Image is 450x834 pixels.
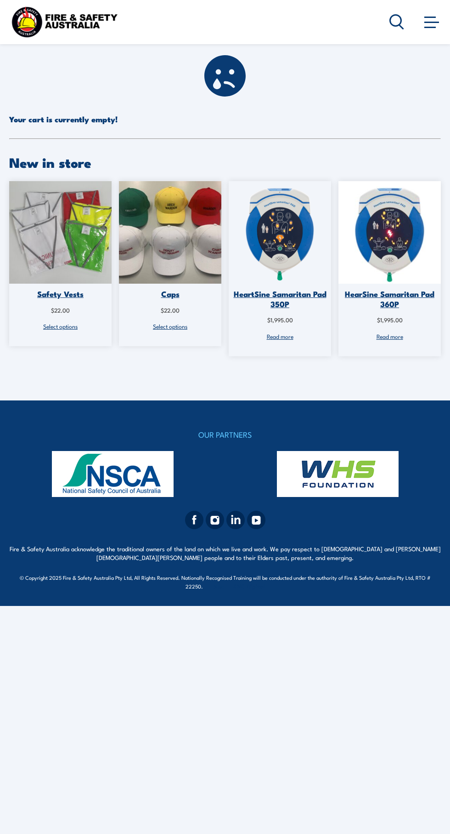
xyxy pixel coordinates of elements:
span: 1,995.00 [267,315,293,324]
h2: Your cart is currently empty! [9,55,441,125]
a: HeartSine Samaritan Pad 350P HeartSine Samaritan Pad 350P [229,181,331,314]
img: nsca-logo-footer [9,451,216,497]
a: KND Digital [233,581,265,590]
span: $ [161,306,164,314]
span: $ [51,306,54,314]
a: Select options for “Safety Vests” [9,321,112,331]
span: 22.00 [51,306,70,314]
img: Safety Vests [9,181,112,284]
img: whs-logo-footer [234,451,441,497]
h2: New in store [9,156,441,168]
div: HeartSine Samaritan Pad 350P [229,289,331,309]
span: Site: [214,583,265,590]
div: Caps [119,289,221,299]
h4: OUR PARTNERS [9,428,441,441]
img: Caps [119,181,221,284]
img: HeartSine Samaritan Pad 350P [229,181,331,284]
a: Read more about “HeartSine Samaritan Pad 350P” [229,331,331,342]
img: HearSine Samaritan Pad 360P [338,181,441,284]
a: HearSine Samaritan Pad 360P HearSine Samaritan Pad 360P [338,181,441,314]
span: 1,995.00 [377,315,403,324]
a: Read more about “HearSine Samaritan Pad 360P” [338,331,441,342]
a: Caps Caps [119,181,221,305]
p: Fire & Safety Australia acknowledge the traditional owners of the land on which we live and work.... [9,544,441,562]
span: © Copyright 2025 Fire & Safety Australia Pty Ltd, All Rights Reserved. Nationally Recognised Trai... [9,573,441,590]
div: Safety Vests [9,289,112,299]
span: 22.00 [161,306,180,314]
a: Select options for “Caps” [119,321,221,331]
span: $ [377,315,380,324]
a: Safety Vests Safety Vests [9,181,112,305]
span: $ [267,315,270,324]
div: HearSine Samaritan Pad 360P [338,289,441,309]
